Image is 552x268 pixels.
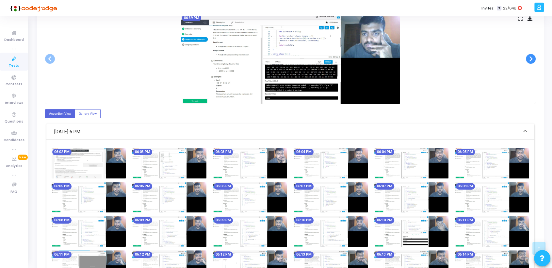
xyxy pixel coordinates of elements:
mat-panel-title: [DATE] 6 PM [54,128,519,136]
img: screenshot-1760099565686.jpeg [52,148,126,178]
mat-chip: 06:07 PM [375,183,394,190]
mat-chip: 06:11 PM [456,217,475,224]
label: Accordion View [45,109,75,118]
mat-chip: 06:04 PM [294,149,314,155]
mat-chip: 06:02 PM [52,149,72,155]
img: screenshot-1760099985896.jpeg [213,216,287,246]
img: screenshot-1760099895674.jpeg [455,182,529,212]
span: Candidates [4,138,24,143]
img: screenshot-1760099685805.jpeg [374,148,448,178]
img: screenshot-1760099955813.jpeg [132,216,206,246]
img: screenshot-1760099835837.jpeg [294,182,368,212]
label: Gallery View [75,109,101,118]
mat-chip: 06:13 PM [294,251,314,258]
img: screenshot-1760099625807.jpeg [213,148,287,178]
mat-chip: 06:11 PM [52,251,72,258]
img: screenshot-1760100015757.jpeg [294,216,368,246]
mat-chip: 06:03 PM [214,149,233,155]
span: Interviews [5,100,23,106]
mat-chip: 06:10 PM [294,217,314,224]
mat-chip: 06:13 PM [375,251,394,258]
mat-chip: 06:14 PM [456,251,475,258]
mat-chip: 06:06 PM [214,183,233,190]
mat-chip: 06:09 PM [214,217,233,224]
mat-chip: 06:06 PM [133,183,152,190]
mat-chip: 06:05 PM [52,183,72,190]
img: screenshot-1760099775766.jpeg [132,182,206,212]
mat-chip: 06:09 PM [133,217,152,224]
mat-chip: 06:08 PM [52,217,72,224]
img: screenshot-1760099595802.jpeg [132,148,206,178]
span: 22/648 [503,6,516,11]
span: Analytics [6,163,22,169]
img: screenshot-1760100045759.jpeg [374,216,448,246]
span: T [497,6,501,11]
mat-chip: 06:12 PM [133,251,152,258]
img: screenshot-1760099925795.jpeg [52,216,126,246]
mat-chip: 06:03 PM [133,149,152,155]
mat-chip: 06:07 PM [294,183,314,190]
mat-chip: 06:04 PM [375,149,394,155]
img: logo [8,2,57,15]
img: screenshot-1760099715813.jpeg [455,148,529,178]
mat-chip: 06:08 PM [456,183,475,190]
span: New [18,155,28,160]
span: Dashboard [4,37,24,43]
span: Contests [6,82,22,87]
mat-chip: 06:10 PM [375,217,394,224]
img: screenshot-1760101755909.jpeg [181,14,400,104]
mat-chip: 06:12 PM [214,251,233,258]
span: Tests [9,63,19,69]
mat-chip: 06:05 PM [456,149,475,155]
img: screenshot-1760099805845.jpeg [213,182,287,212]
span: FAQ [10,189,17,195]
label: Invites: [481,6,494,11]
img: screenshot-1760099866223.jpeg [374,182,448,212]
mat-chip: 06:39 PM [182,15,201,21]
img: screenshot-1760099745811.jpeg [52,182,126,212]
mat-expansion-panel-header: [DATE] 6 PM [46,124,534,140]
img: screenshot-1760099655893.jpeg [294,148,368,178]
img: screenshot-1760100075943.jpeg [455,216,529,246]
span: Questions [5,119,23,125]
